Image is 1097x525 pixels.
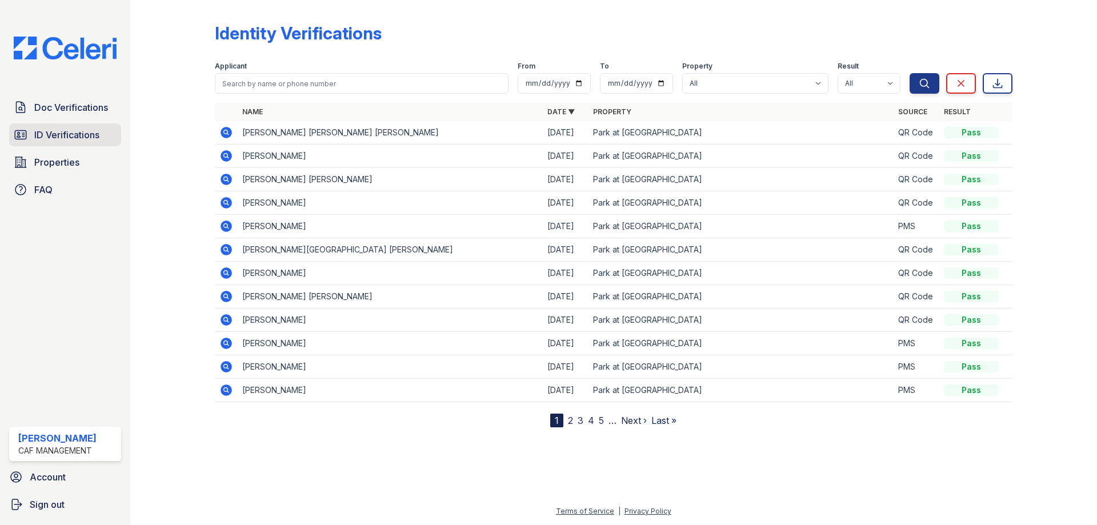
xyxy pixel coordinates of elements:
[5,466,126,488] a: Account
[9,151,121,174] a: Properties
[894,238,939,262] td: QR Code
[543,191,588,215] td: [DATE]
[838,62,859,71] label: Result
[682,62,712,71] label: Property
[944,267,999,279] div: Pass
[894,145,939,168] td: QR Code
[30,470,66,484] span: Account
[618,507,620,515] div: |
[944,314,999,326] div: Pass
[568,415,573,426] a: 2
[588,308,894,332] td: Park at [GEOGRAPHIC_DATA]
[894,332,939,355] td: PMS
[588,355,894,379] td: Park at [GEOGRAPHIC_DATA]
[34,183,53,197] span: FAQ
[588,215,894,238] td: Park at [GEOGRAPHIC_DATA]
[944,150,999,162] div: Pass
[543,379,588,402] td: [DATE]
[34,101,108,114] span: Doc Verifications
[238,215,543,238] td: [PERSON_NAME]
[944,197,999,209] div: Pass
[894,191,939,215] td: QR Code
[621,415,647,426] a: Next ›
[238,355,543,379] td: [PERSON_NAME]
[9,123,121,146] a: ID Verifications
[588,145,894,168] td: Park at [GEOGRAPHIC_DATA]
[30,498,65,511] span: Sign out
[5,37,126,59] img: CE_Logo_Blue-a8612792a0a2168367f1c8372b55b34899dd931a85d93a1a3d3e32e68fde9ad4.png
[944,221,999,232] div: Pass
[608,414,616,427] span: …
[9,96,121,119] a: Doc Verifications
[599,415,604,426] a: 5
[588,379,894,402] td: Park at [GEOGRAPHIC_DATA]
[894,121,939,145] td: QR Code
[944,384,999,396] div: Pass
[894,262,939,285] td: QR Code
[588,238,894,262] td: Park at [GEOGRAPHIC_DATA]
[944,244,999,255] div: Pass
[238,379,543,402] td: [PERSON_NAME]
[238,191,543,215] td: [PERSON_NAME]
[578,415,583,426] a: 3
[238,308,543,332] td: [PERSON_NAME]
[9,178,121,201] a: FAQ
[18,445,97,456] div: CAF Management
[651,415,676,426] a: Last »
[543,215,588,238] td: [DATE]
[944,361,999,372] div: Pass
[600,62,609,71] label: To
[543,121,588,145] td: [DATE]
[34,155,79,169] span: Properties
[894,215,939,238] td: PMS
[894,285,939,308] td: QR Code
[18,431,97,445] div: [PERSON_NAME]
[944,291,999,302] div: Pass
[34,128,99,142] span: ID Verifications
[547,107,575,116] a: Date ▼
[238,262,543,285] td: [PERSON_NAME]
[944,107,971,116] a: Result
[543,285,588,308] td: [DATE]
[894,168,939,191] td: QR Code
[944,338,999,349] div: Pass
[898,107,927,116] a: Source
[543,238,588,262] td: [DATE]
[588,285,894,308] td: Park at [GEOGRAPHIC_DATA]
[588,415,594,426] a: 4
[624,507,671,515] a: Privacy Policy
[894,355,939,379] td: PMS
[588,191,894,215] td: Park at [GEOGRAPHIC_DATA]
[543,168,588,191] td: [DATE]
[894,379,939,402] td: PMS
[238,168,543,191] td: [PERSON_NAME] [PERSON_NAME]
[5,493,126,516] a: Sign out
[215,73,509,94] input: Search by name or phone number
[543,145,588,168] td: [DATE]
[238,238,543,262] td: [PERSON_NAME][GEOGRAPHIC_DATA] [PERSON_NAME]
[238,285,543,308] td: [PERSON_NAME] [PERSON_NAME]
[238,145,543,168] td: [PERSON_NAME]
[242,107,263,116] a: Name
[238,121,543,145] td: [PERSON_NAME] [PERSON_NAME] [PERSON_NAME]
[215,62,247,71] label: Applicant
[588,262,894,285] td: Park at [GEOGRAPHIC_DATA]
[894,308,939,332] td: QR Code
[238,332,543,355] td: [PERSON_NAME]
[543,308,588,332] td: [DATE]
[518,62,535,71] label: From
[588,332,894,355] td: Park at [GEOGRAPHIC_DATA]
[588,168,894,191] td: Park at [GEOGRAPHIC_DATA]
[944,174,999,185] div: Pass
[588,121,894,145] td: Park at [GEOGRAPHIC_DATA]
[944,127,999,138] div: Pass
[543,332,588,355] td: [DATE]
[593,107,631,116] a: Property
[215,23,382,43] div: Identity Verifications
[543,355,588,379] td: [DATE]
[556,507,614,515] a: Terms of Service
[550,414,563,427] div: 1
[543,262,588,285] td: [DATE]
